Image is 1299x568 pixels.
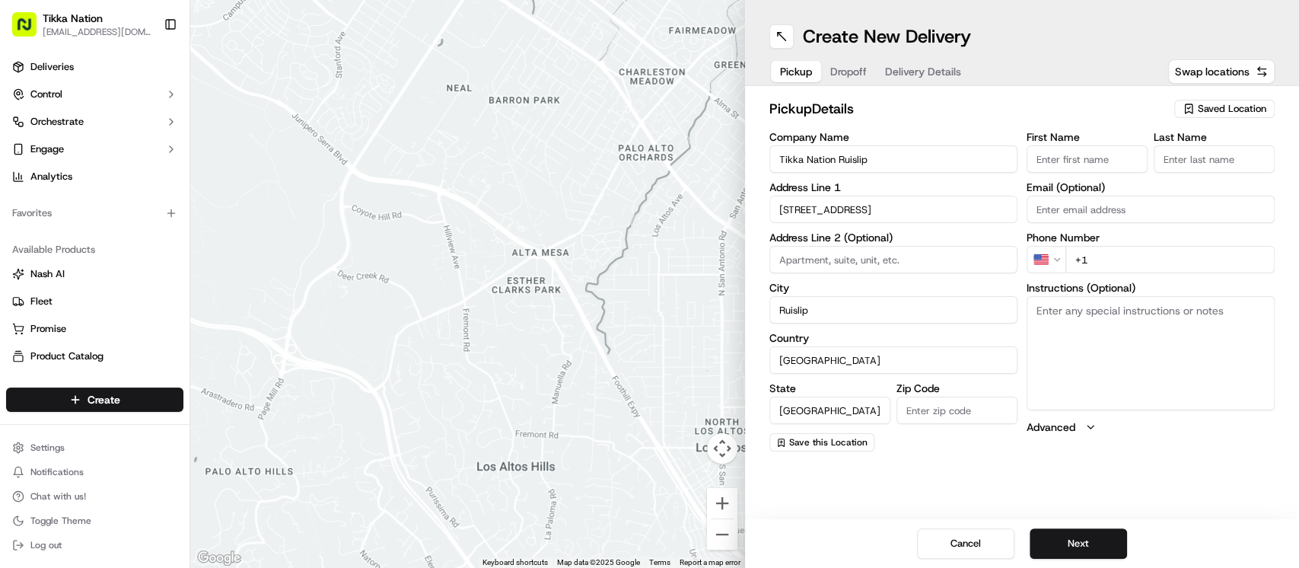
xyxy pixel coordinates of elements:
[6,317,183,341] button: Promise
[769,282,1017,293] label: City
[6,238,183,262] div: Available Products
[1065,246,1275,273] input: Enter phone number
[6,388,183,412] button: Create
[12,267,177,281] a: Nash AI
[30,322,66,336] span: Promise
[123,215,250,242] a: 💻API Documentation
[649,558,670,566] a: Terms (opens in new tab)
[30,466,84,478] span: Notifications
[6,534,183,556] button: Log out
[1027,420,1275,435] button: Advanced
[30,221,116,236] span: Knowledge Base
[30,349,103,363] span: Product Catalog
[1154,145,1275,173] input: Enter last name
[1154,132,1275,142] label: Last Name
[6,437,183,458] button: Settings
[6,289,183,314] button: Fleet
[107,257,184,270] a: Powered byPylon
[707,519,737,550] button: Zoom out
[30,515,91,527] span: Toggle Theme
[12,295,177,308] a: Fleet
[30,490,86,503] span: Chat with us!
[30,267,65,281] span: Nash AI
[1175,64,1250,79] span: Swap locations
[789,436,868,448] span: Save this Location
[6,461,183,483] button: Notifications
[30,539,62,551] span: Log out
[896,397,1017,424] input: Enter zip code
[194,548,244,568] img: Google
[769,232,1017,243] label: Address Line 2 (Optional)
[6,82,183,107] button: Control
[12,322,177,336] a: Promise
[769,246,1017,273] input: Apartment, suite, unit, etc.
[6,262,183,286] button: Nash AI
[30,142,64,156] span: Engage
[1027,196,1275,223] input: Enter email address
[30,115,84,129] span: Orchestrate
[1198,102,1266,116] span: Saved Location
[43,11,103,26] button: Tikka Nation
[30,295,53,308] span: Fleet
[1027,182,1275,193] label: Email (Optional)
[769,433,874,452] button: Save this Location
[30,442,65,454] span: Settings
[769,182,1017,193] label: Address Line 1
[30,60,74,74] span: Deliveries
[803,24,971,49] h1: Create New Delivery
[1027,232,1275,243] label: Phone Number
[769,98,1166,120] h2: pickup Details
[144,221,244,236] span: API Documentation
[15,222,27,235] div: 📗
[88,392,120,407] span: Create
[6,6,158,43] button: Tikka Nation[EMAIL_ADDRESS][DOMAIN_NAME]
[1174,98,1275,120] button: Saved Location
[30,170,72,183] span: Analytics
[557,558,640,566] span: Map data ©2025 Google
[6,55,183,79] a: Deliveries
[52,145,250,161] div: Start new chat
[6,510,183,531] button: Toggle Theme
[151,258,184,270] span: Pylon
[769,346,1017,374] input: Enter country
[6,110,183,134] button: Orchestrate
[6,486,183,507] button: Chat with us!
[9,215,123,242] a: 📗Knowledge Base
[680,558,740,566] a: Report a map error
[259,150,277,168] button: Start new chat
[1027,145,1148,173] input: Enter first name
[769,145,1017,173] input: Enter company name
[769,196,1017,223] input: Enter address
[769,397,890,424] input: Enter state
[1168,59,1275,84] button: Swap locations
[707,433,737,464] button: Map camera controls
[769,383,890,394] label: State
[1030,528,1127,559] button: Next
[52,161,193,173] div: We're available if you need us!
[12,349,177,363] a: Product Catalog
[15,15,46,46] img: Nash
[129,222,141,235] div: 💻
[769,333,1017,343] label: Country
[194,548,244,568] a: Open this area in Google Maps (opens a new window)
[482,557,548,568] button: Keyboard shortcuts
[917,528,1014,559] button: Cancel
[30,88,62,101] span: Control
[769,296,1017,324] input: Enter city
[40,98,274,114] input: Got a question? Start typing here...
[6,137,183,161] button: Engage
[15,145,43,173] img: 1736555255976-a54dd68f-1ca7-489b-9aae-adbdc363a1c4
[896,383,1017,394] label: Zip Code
[780,64,812,79] span: Pickup
[1027,282,1275,293] label: Instructions (Optional)
[769,132,1017,142] label: Company Name
[15,61,277,85] p: Welcome 👋
[43,26,151,38] button: [EMAIL_ADDRESS][DOMAIN_NAME]
[6,201,183,225] div: Favorites
[6,344,183,369] button: Product Catalog
[830,64,867,79] span: Dropoff
[1027,420,1075,435] label: Advanced
[1027,132,1148,142] label: First Name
